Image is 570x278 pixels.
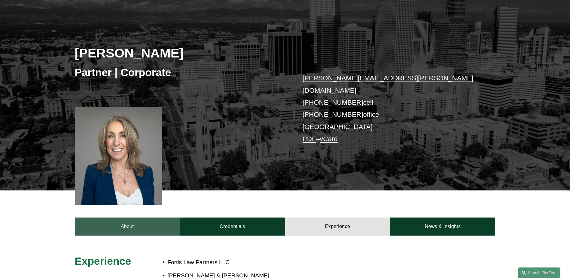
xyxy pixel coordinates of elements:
a: About [75,218,180,236]
a: vCard [320,135,338,143]
span: Experience [75,255,131,267]
a: Experience [285,218,390,236]
a: PDF [303,135,316,143]
p: Fortis Law Partners LLC [167,257,443,268]
a: News & Insights [390,218,495,236]
a: [PHONE_NUMBER] [303,99,363,106]
a: Credentials [180,218,285,236]
h2: [PERSON_NAME] [75,45,285,61]
h3: Partner | Corporate [75,66,285,79]
p: cell office [GEOGRAPHIC_DATA] – [303,72,478,145]
a: Search this site [518,267,560,278]
a: [PERSON_NAME][EMAIL_ADDRESS][PERSON_NAME][DOMAIN_NAME] [303,74,474,94]
a: [PHONE_NUMBER] [303,111,363,118]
